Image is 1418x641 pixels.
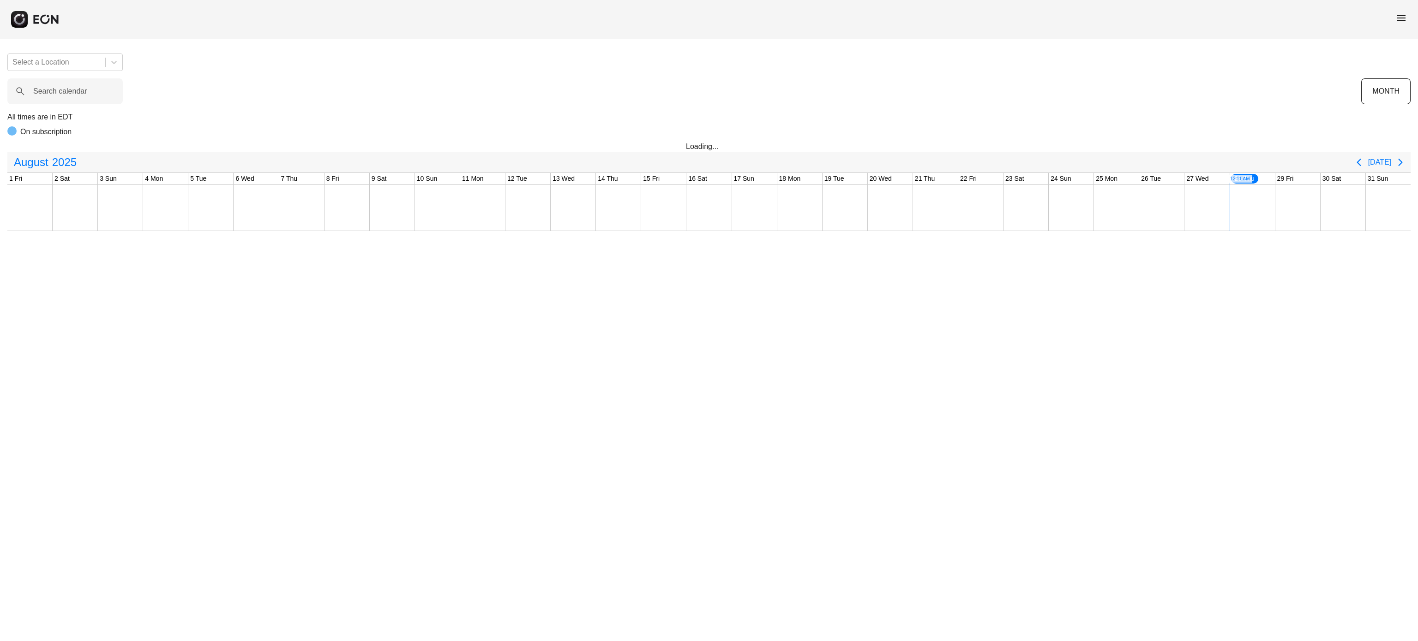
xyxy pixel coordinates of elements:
[596,173,619,184] div: 14 Thu
[324,173,341,184] div: 8 Fri
[1049,173,1073,184] div: 24 Sun
[1275,173,1296,184] div: 29 Fri
[1094,173,1119,184] div: 25 Mon
[50,153,78,172] span: 2025
[1368,154,1391,171] button: [DATE]
[1321,173,1343,184] div: 30 Sat
[53,173,72,184] div: 2 Sat
[1139,173,1163,184] div: 26 Tue
[913,173,937,184] div: 21 Thu
[868,173,894,184] div: 20 Wed
[7,112,1411,123] p: All times are in EDT
[1184,173,1210,184] div: 27 Wed
[20,126,72,137] p: On subscription
[732,173,756,184] div: 17 Sun
[1003,173,1026,184] div: 23 Sat
[8,153,82,172] button: August2025
[33,86,87,97] label: Search calendar
[370,173,389,184] div: 9 Sat
[823,173,846,184] div: 19 Tue
[1396,12,1407,24] span: menu
[686,173,709,184] div: 16 Sat
[460,173,486,184] div: 11 Mon
[641,173,661,184] div: 15 Fri
[143,173,165,184] div: 4 Mon
[1230,173,1259,184] div: 28 Thu
[551,173,577,184] div: 13 Wed
[415,173,439,184] div: 10 Sun
[1391,153,1410,172] button: Next page
[777,173,803,184] div: 18 Mon
[279,173,300,184] div: 7 Thu
[188,173,208,184] div: 5 Tue
[1366,173,1390,184] div: 31 Sun
[7,173,24,184] div: 1 Fri
[505,173,529,184] div: 12 Tue
[12,153,50,172] span: August
[686,141,732,152] div: Loading...
[98,173,119,184] div: 3 Sun
[234,173,256,184] div: 6 Wed
[1361,78,1411,104] button: MONTH
[1350,153,1368,172] button: Previous page
[958,173,979,184] div: 22 Fri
